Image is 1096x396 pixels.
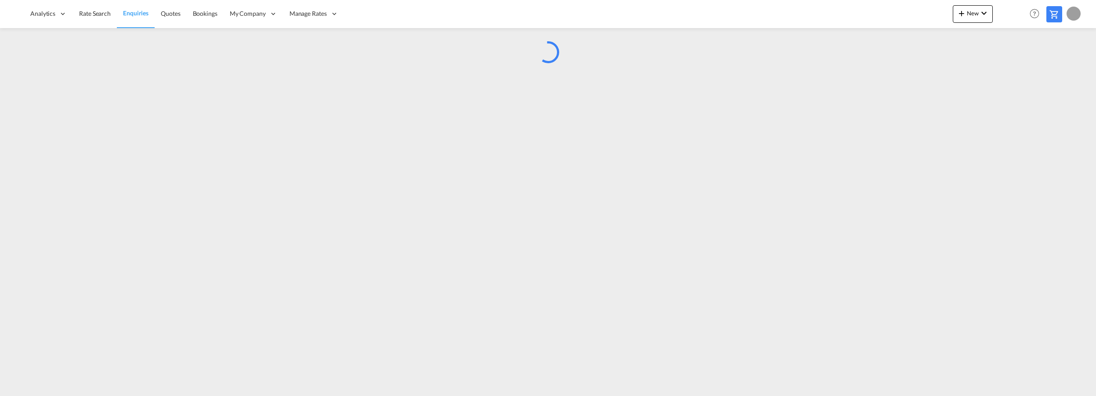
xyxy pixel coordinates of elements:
span: Help [1027,6,1042,21]
span: My Company [230,9,266,18]
span: Bookings [193,10,217,17]
span: Manage Rates [289,9,327,18]
span: New [956,10,989,17]
div: Help [1027,6,1046,22]
span: Enquiries [123,9,148,17]
span: Analytics [30,9,55,18]
md-icon: icon-chevron-down [979,8,989,18]
span: Quotes [161,10,180,17]
md-icon: icon-plus 400-fg [956,8,967,18]
span: Rate Search [79,10,111,17]
button: icon-plus 400-fgNewicon-chevron-down [953,5,993,23]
